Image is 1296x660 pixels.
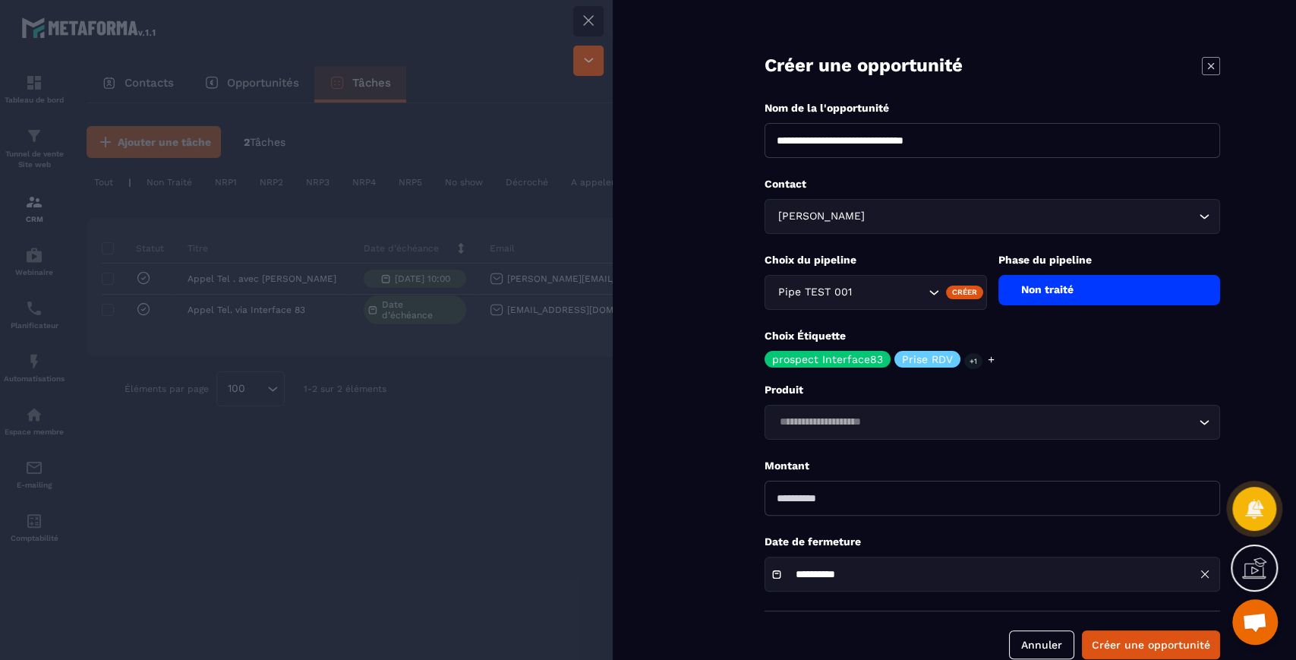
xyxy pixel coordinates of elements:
[964,353,982,369] p: +1
[765,101,1220,115] p: Nom de la l'opportunité
[765,53,963,78] p: Créer une opportunité
[946,286,983,299] div: Créer
[765,253,987,267] p: Choix du pipeline
[765,275,987,310] div: Search for option
[765,405,1220,440] div: Search for option
[1082,630,1220,659] button: Créer une opportunité
[868,208,1195,225] input: Search for option
[774,208,868,225] span: [PERSON_NAME]
[772,354,883,365] p: prospect Interface83
[765,199,1220,234] div: Search for option
[998,253,1221,267] p: Phase du pipeline
[774,284,855,301] span: Pipe TEST 001
[1009,630,1074,659] button: Annuler
[902,354,953,365] p: Prise RDV
[765,535,1220,549] p: Date de fermeture
[855,284,925,301] input: Search for option
[774,414,1195,431] input: Search for option
[765,177,1220,191] p: Contact
[765,383,1220,397] p: Produit
[765,329,1220,343] p: Choix Étiquette
[1232,599,1278,645] a: Ouvrir le chat
[765,459,1220,473] p: Montant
